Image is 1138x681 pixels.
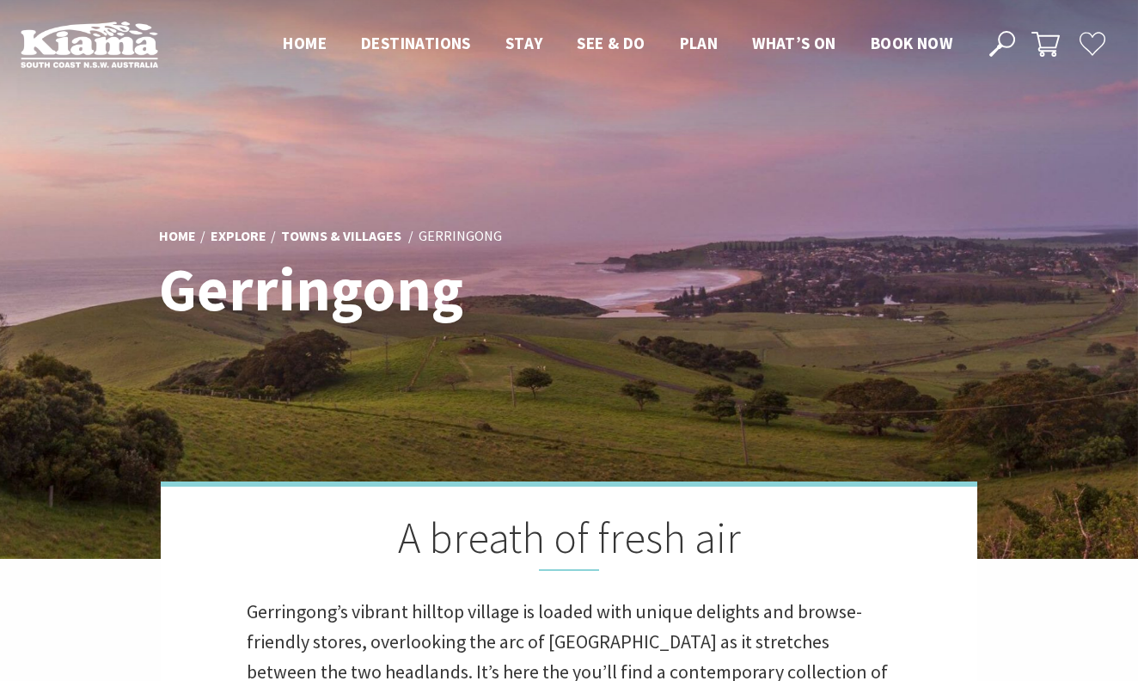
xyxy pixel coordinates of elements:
[159,227,196,246] a: Home
[211,227,266,246] a: Explore
[871,33,952,53] span: Book now
[283,33,327,53] span: Home
[281,227,401,246] a: Towns & Villages
[361,33,471,53] span: Destinations
[159,256,645,322] h1: Gerringong
[752,33,836,53] span: What’s On
[505,33,543,53] span: Stay
[680,33,719,53] span: Plan
[577,33,645,53] span: See & Do
[21,21,158,68] img: Kiama Logo
[247,512,891,571] h2: A breath of fresh air
[266,30,970,58] nav: Main Menu
[419,225,502,248] li: Gerringong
